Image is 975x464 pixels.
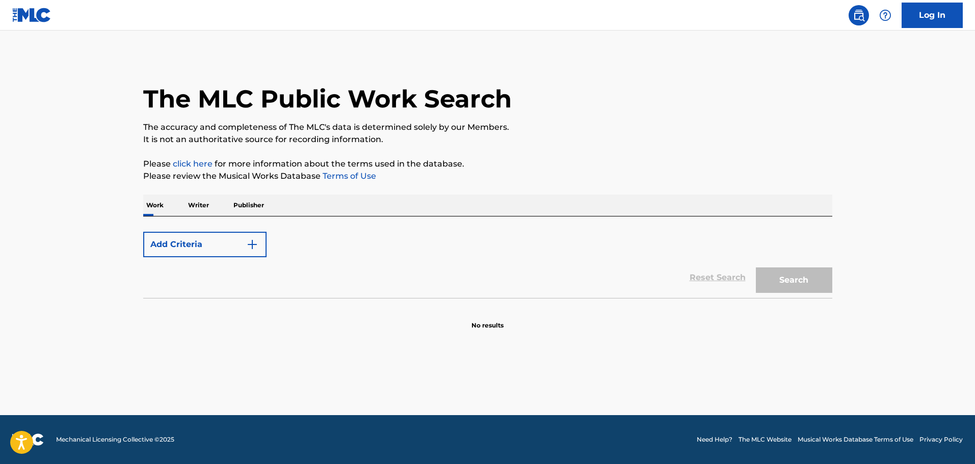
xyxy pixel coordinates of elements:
[919,435,963,444] a: Privacy Policy
[143,195,167,216] p: Work
[143,227,832,298] form: Search Form
[185,195,212,216] p: Writer
[173,159,213,169] a: click here
[853,9,865,21] img: search
[143,170,832,182] p: Please review the Musical Works Database
[321,171,376,181] a: Terms of Use
[230,195,267,216] p: Publisher
[143,232,267,257] button: Add Criteria
[143,121,832,133] p: The accuracy and completeness of The MLC's data is determined solely by our Members.
[875,5,895,25] div: Help
[471,309,504,330] p: No results
[143,133,832,146] p: It is not an authoritative source for recording information.
[246,238,258,251] img: 9d2ae6d4665cec9f34b9.svg
[143,158,832,170] p: Please for more information about the terms used in the database.
[849,5,869,25] a: Public Search
[739,435,792,444] a: The MLC Website
[798,435,913,444] a: Musical Works Database Terms of Use
[697,435,732,444] a: Need Help?
[143,84,512,114] h1: The MLC Public Work Search
[12,8,51,22] img: MLC Logo
[902,3,963,28] a: Log In
[879,9,891,21] img: help
[56,435,174,444] span: Mechanical Licensing Collective © 2025
[12,433,44,446] img: logo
